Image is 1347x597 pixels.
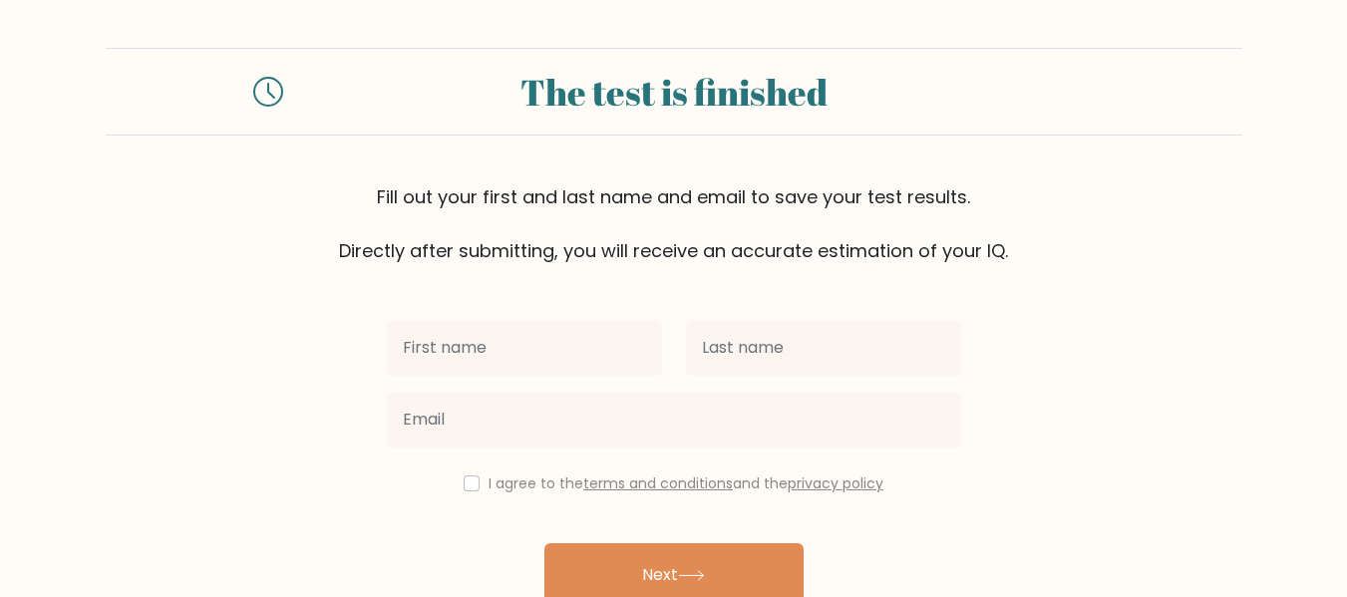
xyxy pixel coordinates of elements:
[387,320,662,376] input: First name
[583,473,733,493] a: terms and conditions
[788,473,883,493] a: privacy policy
[489,473,883,493] label: I agree to the and the
[106,183,1242,264] div: Fill out your first and last name and email to save your test results. Directly after submitting,...
[686,320,961,376] input: Last name
[387,392,961,448] input: Email
[307,65,1041,119] div: The test is finished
